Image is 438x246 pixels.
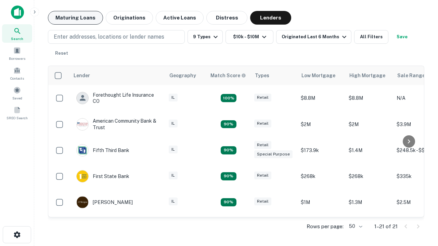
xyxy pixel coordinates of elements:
[345,215,393,241] td: $7M
[297,85,345,111] td: $8.8M
[250,11,291,25] button: Lenders
[76,196,133,208] div: [PERSON_NAME]
[345,137,393,163] td: $1.4M
[7,115,28,121] span: SREO Search
[346,221,363,231] div: 50
[404,191,438,224] iframe: Chat Widget
[77,170,88,182] img: picture
[169,172,178,179] div: IL
[307,222,344,231] p: Rows per page:
[77,196,88,208] img: picture
[2,24,32,43] a: Search
[276,30,351,44] button: Originated Last 6 Months
[254,197,271,205] div: Retail
[165,66,206,85] th: Geography
[2,44,32,63] a: Borrowers
[2,84,32,102] a: Saved
[254,141,271,149] div: Retail
[11,5,24,19] img: capitalize-icon.png
[345,111,393,137] td: $2M
[48,11,103,25] button: Maturing Loans
[221,146,236,154] div: Matching Properties: 2, hasApolloMatch: undefined
[169,71,196,80] div: Geography
[210,72,246,79] div: Capitalize uses an advanced AI algorithm to match your search with the best lender. The match sco...
[74,71,90,80] div: Lender
[69,66,165,85] th: Lender
[391,30,413,44] button: Save your search to get updates of matches that match your search criteria.
[254,150,293,158] div: Special Purpose
[349,71,385,80] div: High Mortgage
[226,30,273,44] button: $10k - $10M
[169,120,178,127] div: IL
[12,95,22,101] span: Saved
[11,36,23,41] span: Search
[106,11,153,25] button: Originations
[254,120,271,127] div: Retail
[282,33,348,41] div: Originated Last 6 Months
[10,76,24,81] span: Contacts
[77,119,88,130] img: picture
[374,222,398,231] p: 1–21 of 21
[76,118,158,130] div: American Community Bank & Trust
[297,137,345,163] td: $173.9k
[169,94,178,101] div: IL
[255,71,269,80] div: Types
[76,170,129,182] div: First State Bank
[54,33,164,41] p: Enter addresses, locations or lender names
[188,30,223,44] button: 9 Types
[345,189,393,215] td: $1.3M
[76,92,158,104] div: Forethought Life Insurance CO
[2,104,32,122] a: SREO Search
[345,66,393,85] th: High Mortgage
[76,144,129,156] div: Fifth Third Bank
[221,172,236,180] div: Matching Properties: 2, hasApolloMatch: undefined
[156,11,204,25] button: Active Loans
[301,71,335,80] div: Low Mortgage
[9,56,25,61] span: Borrowers
[397,71,425,80] div: Sale Range
[2,64,32,82] a: Contacts
[297,189,345,215] td: $1M
[51,46,73,60] button: Reset
[169,197,178,205] div: IL
[251,66,297,85] th: Types
[77,145,88,156] img: picture
[297,215,345,241] td: $2.7M
[169,146,178,153] div: IL
[48,30,185,44] button: Enter addresses, locations or lender names
[297,66,345,85] th: Low Mortgage
[354,30,388,44] button: All Filters
[221,198,236,206] div: Matching Properties: 2, hasApolloMatch: undefined
[345,163,393,189] td: $268k
[206,11,247,25] button: Distress
[210,72,245,79] h6: Match Score
[254,172,271,179] div: Retail
[221,94,236,102] div: Matching Properties: 4, hasApolloMatch: undefined
[297,163,345,189] td: $268k
[221,120,236,128] div: Matching Properties: 2, hasApolloMatch: undefined
[206,66,251,85] th: Capitalize uses an advanced AI algorithm to match your search with the best lender. The match sco...
[345,85,393,111] td: $8.8M
[297,111,345,137] td: $2M
[254,94,271,101] div: Retail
